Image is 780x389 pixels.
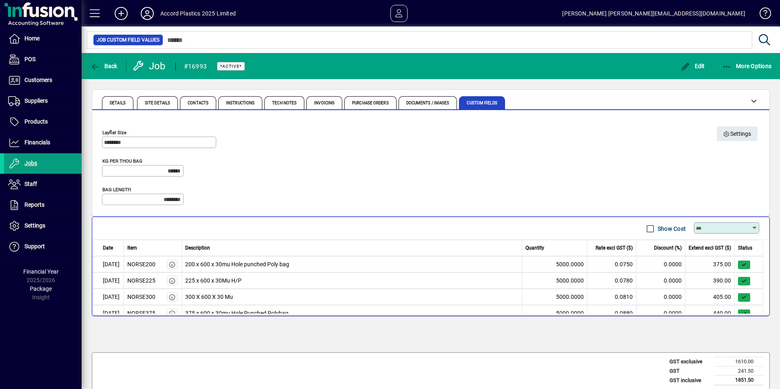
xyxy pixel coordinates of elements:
span: Rate excl GST ($) [596,244,633,252]
span: Home [24,35,40,42]
td: GST [665,366,714,376]
span: Extend excl GST ($) [689,244,731,252]
a: Financials [4,133,82,153]
div: NORSE225 [127,276,155,285]
span: Item [127,244,137,252]
td: 0.0000 [636,289,685,305]
td: 0.0880 [587,305,636,321]
span: Discount (%) [654,244,682,252]
span: Documents / Images [406,101,450,105]
td: 0.0000 [636,272,685,289]
span: Customers [24,77,52,83]
span: More Options [722,63,772,69]
span: Financials [24,139,50,146]
span: Back [90,63,117,69]
span: Description [185,244,210,252]
mat-label: BAG LENGTH [102,187,131,192]
span: Instructions [226,101,255,105]
td: 1610.00 [714,357,763,367]
span: Tech Notes [272,101,297,105]
span: Custom Fields [467,101,497,105]
td: 375 x 600 x 30mu Hole Punched Polybag [182,305,523,321]
td: 0.0000 [636,256,685,272]
a: Customers [4,70,82,91]
span: Settings [24,222,45,229]
span: Date [103,244,113,252]
td: [DATE] [92,289,124,305]
span: 5000.0000 [556,260,584,269]
td: GST exclusive [665,357,714,367]
span: Settings [723,127,751,141]
td: 0.0000 [636,305,685,321]
td: 1851.50 [714,376,763,385]
span: Jobs [24,160,37,166]
a: POS [4,49,82,70]
td: [DATE] [92,272,124,289]
td: 405.00 [685,289,735,305]
div: NORSE200 [127,260,155,269]
a: Settings [4,216,82,236]
div: Accord Plastics 2025 Limited [160,7,236,20]
div: Job [133,60,167,73]
td: GST inclusive [665,376,714,385]
a: Knowledge Base [753,2,770,28]
td: 375.00 [685,256,735,272]
span: Details [110,101,126,105]
span: Products [24,118,48,125]
span: Package [30,285,52,292]
button: Back [88,59,120,73]
a: Support [4,236,82,257]
span: Staff [24,181,37,187]
td: 225 x 600 x 30Mu H/P [182,272,523,289]
span: Purchase Orders [352,101,389,105]
span: 5000.0000 [556,309,584,318]
span: Quantity [525,244,544,252]
span: POS [24,56,35,62]
span: Status [738,244,752,252]
a: Suppliers [4,91,82,111]
a: Reports [4,195,82,215]
a: Settings [717,126,758,141]
td: [DATE] [92,256,124,272]
a: Products [4,112,82,132]
span: Financial Year [23,268,59,275]
span: Site Details [145,101,170,105]
span: Job Custom Field Values [97,36,160,44]
td: 0.0810 [587,289,636,305]
a: Home [4,29,82,49]
span: Contacts [188,101,208,105]
span: 5000.0000 [556,293,584,301]
span: Edit [680,63,705,69]
span: Invoicing [314,101,335,105]
td: 390.00 [685,272,735,289]
span: Support [24,243,45,250]
span: Reports [24,201,44,208]
div: NORSE375 [127,309,155,318]
span: 5000.0000 [556,276,584,285]
button: Edit [678,59,707,73]
td: 0.0780 [587,272,636,289]
button: Profile [134,6,160,21]
button: Add [108,6,134,21]
div: NORSE300 [127,293,155,301]
td: [DATE] [92,305,124,321]
td: 300 X 600 X 30 Mu [182,289,523,305]
td: 241.50 [714,366,763,376]
button: More Options [720,59,774,73]
mat-label: Layflat Size [102,130,126,135]
app-page-header-button: Back [82,59,126,73]
div: #16993 [184,60,207,73]
mat-label: KG PER THOU BAG [102,158,142,164]
td: 0.0750 [587,256,636,272]
label: Show Cost [656,225,686,233]
div: [PERSON_NAME] [PERSON_NAME][EMAIL_ADDRESS][DOMAIN_NAME] [562,7,745,20]
span: Suppliers [24,97,48,104]
a: Staff [4,174,82,194]
td: 440.00 [685,305,735,321]
td: 200 x 600 x 30mu Hole punched Poly bag [182,256,523,272]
